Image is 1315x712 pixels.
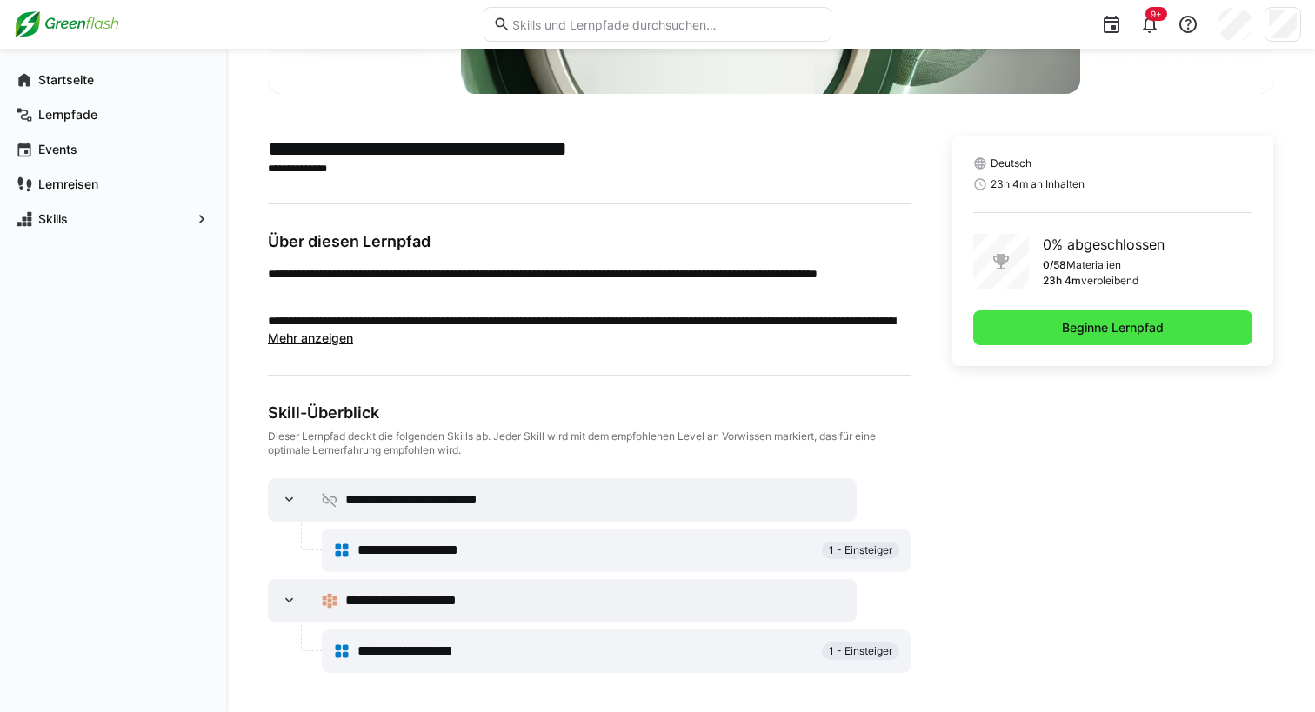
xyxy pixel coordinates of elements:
[268,330,353,345] span: Mehr anzeigen
[1066,258,1121,272] p: Materialien
[1151,9,1162,19] span: 9+
[829,644,892,658] span: 1 - Einsteiger
[1043,274,1081,288] p: 23h 4m
[991,177,1085,191] span: 23h 4m an Inhalten
[268,232,911,251] h3: Über diesen Lernpfad
[991,156,1031,170] span: Deutsch
[1059,319,1166,336] span: Beginne Lernpfad
[268,429,911,457] div: Dieser Lernpfad deckt die folgenden Skills ab. Jeder Skill wird mit dem empfohlenen Level an Vorw...
[1043,234,1165,255] p: 0% abgeschlossen
[973,310,1252,345] button: Beginne Lernpfad
[1081,274,1138,288] p: verbleibend
[268,403,911,423] div: Skill-Überblick
[511,17,822,32] input: Skills und Lernpfade durchsuchen…
[1043,258,1066,272] p: 0/58
[829,543,892,557] span: 1 - Einsteiger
